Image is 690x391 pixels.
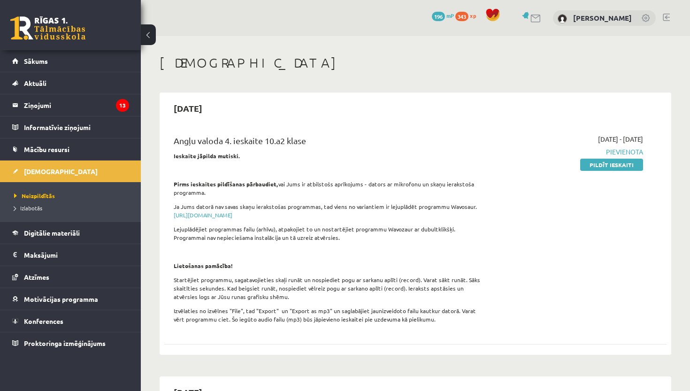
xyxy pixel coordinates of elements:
[12,161,129,182] a: [DEMOGRAPHIC_DATA]
[470,12,476,19] span: xp
[24,244,129,266] legend: Maksājumi
[24,116,129,138] legend: Informatīvie ziņojumi
[160,55,671,71] h1: [DEMOGRAPHIC_DATA]
[24,167,98,176] span: [DEMOGRAPHIC_DATA]
[446,12,454,19] span: mP
[24,145,69,153] span: Mācību resursi
[174,262,233,269] strong: Lietošanas pamācība!
[24,79,46,87] span: Aktuāli
[12,332,129,354] a: Proktoringa izmēģinājums
[14,192,131,200] a: Neizpildītās
[12,94,129,116] a: Ziņojumi13
[164,97,212,119] h2: [DATE]
[24,317,63,325] span: Konferences
[573,13,632,23] a: [PERSON_NAME]
[116,99,129,112] i: 13
[24,229,80,237] span: Digitālie materiāli
[14,204,42,212] span: Izlabotās
[12,288,129,310] a: Motivācijas programma
[432,12,445,21] span: 196
[174,202,482,219] p: Ja Jums datorā nav savas skaņu ierakstošas programmas, tad viens no variantiem ir lejuplādēt prog...
[174,152,240,160] strong: Ieskaite jāpilda mutiski.
[12,266,129,288] a: Atzīmes
[24,57,48,65] span: Sākums
[558,14,567,23] img: Ričards Munde
[455,12,468,21] span: 343
[455,12,481,19] a: 343 xp
[24,94,129,116] legend: Ziņojumi
[174,180,482,197] p: vai Jums ir atbilstošs aprīkojums - dators ar mikrofonu un skaņu ierakstoša programma.
[12,138,129,160] a: Mācību resursi
[24,339,106,347] span: Proktoringa izmēģinājums
[14,204,131,212] a: Izlabotās
[12,244,129,266] a: Maksājumi
[174,307,482,323] p: Izvēlaties no izvēlnes "File", tad "Export" un "Export as mp3" un saglabājiet jaunizveidoto failu...
[174,134,482,152] div: Angļu valoda 4. ieskaite 10.a2 klase
[10,16,85,40] a: Rīgas 1. Tālmācības vidusskola
[12,222,129,244] a: Digitālie materiāli
[24,295,98,303] span: Motivācijas programma
[598,134,643,144] span: [DATE] - [DATE]
[580,159,643,171] a: Pildīt ieskaiti
[174,180,278,188] strong: Pirms ieskaites pildīšanas pārbaudiet,
[14,192,55,199] span: Neizpildītās
[12,310,129,332] a: Konferences
[12,50,129,72] a: Sākums
[174,276,482,301] p: Startējiet programmu, sagatavojieties skaļi runāt un nospiediet pogu ar sarkanu aplīti (record). ...
[174,225,482,242] p: Lejuplādējiet programmas failu (arhīvu), atpakojiet to un nostartējiet programmu Wavozaur ar dubu...
[12,72,129,94] a: Aktuāli
[432,12,454,19] a: 196 mP
[12,116,129,138] a: Informatīvie ziņojumi
[24,273,49,281] span: Atzīmes
[174,211,232,219] a: [URL][DOMAIN_NAME]
[496,147,643,157] span: Pievienota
